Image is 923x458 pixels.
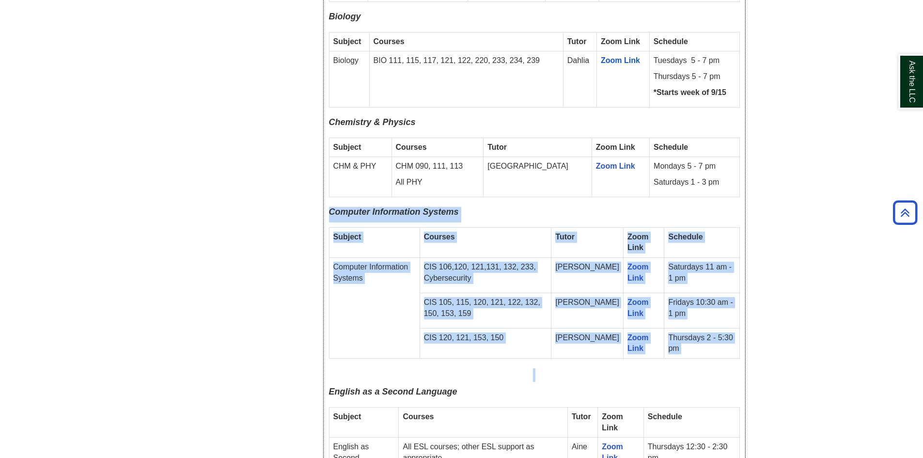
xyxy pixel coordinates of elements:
strong: Courses [396,143,427,151]
strong: Zoom Link [602,412,623,432]
td: [PERSON_NAME] [551,328,624,359]
strong: Courses [424,233,455,241]
strong: Zoom Link [596,143,635,151]
td: Thursdays 2 - 5:30 pm [664,328,739,359]
span: English as a Second Language [329,387,457,396]
p: CIS 106,120, 121,131, 132, 233, Cybersecurity [424,262,548,284]
strong: Subject [333,412,361,421]
td: [PERSON_NAME] [551,293,624,328]
strong: Tutor [487,143,507,151]
a: Zoom Link [596,162,635,170]
span: Biology [329,12,361,21]
td: CHM & PHY [329,157,391,197]
p: Thursdays 5 - 7 pm [654,71,735,82]
p: Tuesdays 5 - 7 pm [654,55,735,66]
a: Zoom Link [627,298,649,317]
strong: Subject [333,233,361,241]
strong: Tutor [572,412,591,421]
p: All PHY [396,177,480,188]
strong: Schedule [654,143,688,151]
span: Chemistry & Physics [329,117,416,127]
p: CHM 090, 111, 113 [396,161,480,172]
td: Dahlia [563,51,596,108]
strong: Tutor [567,37,587,46]
a: Zoom Link [627,333,649,353]
a: Back to Top [890,206,921,219]
strong: Zoom Link [601,37,640,46]
span: Computer Information Systems [329,207,459,217]
td: Biology [329,51,369,108]
td: BIO 111, 115, 117, 121, 122, 220, 233, 234, 239 [369,51,563,108]
strong: Zoom Link [627,233,649,252]
strong: Courses [374,37,405,46]
td: CIS 120, 121, 153, 150 [420,328,551,359]
strong: Subject [333,143,361,151]
a: Zoom Link [627,263,649,282]
strong: Tutor [555,233,575,241]
a: Zoom Link [601,56,640,64]
strong: *Starts week of 9/15 [654,88,726,96]
strong: Schedule [654,37,688,46]
p: Mondays 5 - 7 pm [654,161,735,172]
td: Fridays 10:30 am - 1 pm [664,293,739,328]
p: CIS 105, 115, 120, 121, 122, 132, 150, 153, 159 [424,297,548,319]
td: [GEOGRAPHIC_DATA] [484,157,592,197]
p: Saturdays 1 - 3 pm [654,177,735,188]
td: Computer Information Systems [329,258,420,359]
td: [PERSON_NAME] [551,258,624,293]
strong: Schedule [668,233,703,241]
td: Saturdays 11 am - 1 pm [664,258,739,293]
strong: Schedule [648,412,682,421]
strong: Courses [403,412,434,421]
strong: Subject [333,37,361,46]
